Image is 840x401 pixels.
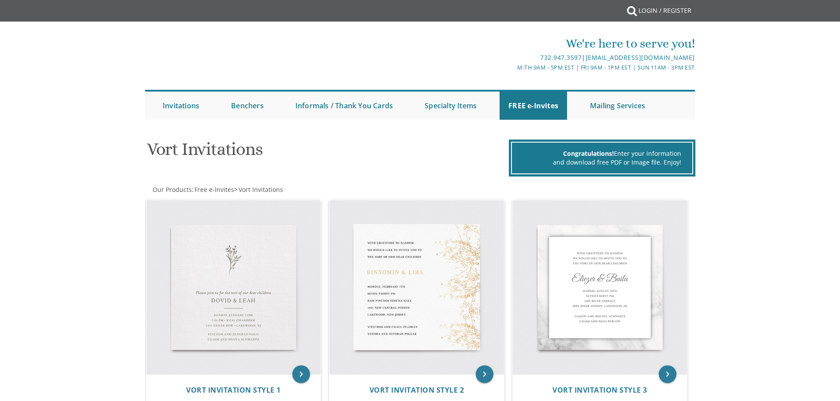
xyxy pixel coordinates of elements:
div: We're here to serve you! [329,35,695,52]
a: Informals / Thank You Cards [287,92,402,120]
a: 732.947.3597 [540,53,582,62]
div: | [329,52,695,63]
img: Vort Invitation Style 2 [329,200,504,375]
span: Free e-Invites [194,185,234,194]
a: [EMAIL_ADDRESS][DOMAIN_NAME] [586,53,695,62]
a: Benchers [222,92,273,120]
span: Congratulations! [563,149,614,158]
div: M-Th 9am - 5pm EST | Fri 9am - 1pm EST | Sun 11am - 3pm EST [329,63,695,72]
a: keyboard_arrow_right [476,365,493,383]
span: > [234,185,283,194]
img: Vort Invitation Style 3 [513,200,687,375]
div: Enter your information [523,149,681,158]
a: Our Products [152,185,192,194]
a: Mailing Services [581,92,654,120]
a: Vort Invitation Style 3 [553,386,647,394]
h1: Vort Invitations [147,140,507,166]
a: keyboard_arrow_right [659,365,676,383]
a: Free e-Invites [194,185,234,194]
a: FREE e-Invites [500,92,567,120]
a: Vort Invitation Style 1 [186,386,281,394]
a: keyboard_arrow_right [292,365,310,383]
img: Vort Invitation Style 1 [146,200,321,375]
a: Vort Invitations [238,185,283,194]
div: : [145,185,420,194]
a: Invitations [154,92,208,120]
a: Specialty Items [416,92,485,120]
div: and download free PDF or Image file. Enjoy! [523,158,681,167]
a: Vort Invitation Style 2 [370,386,464,394]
